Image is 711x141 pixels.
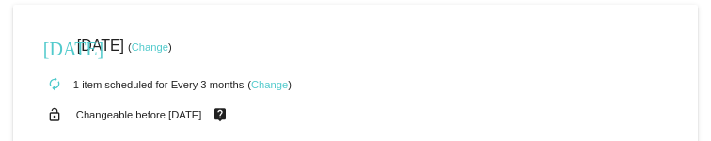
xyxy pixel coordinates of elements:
mat-icon: autorenew [43,73,66,96]
small: 1 item scheduled for Every 3 months [36,79,245,90]
a: Change [132,41,168,53]
a: Change [251,79,288,90]
mat-icon: [DATE] [43,36,66,58]
small: ( ) [128,41,172,53]
mat-icon: live_help [209,102,231,127]
small: Changeable before [DATE] [76,109,202,120]
small: ( ) [247,79,292,90]
mat-icon: lock_open [43,102,66,127]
